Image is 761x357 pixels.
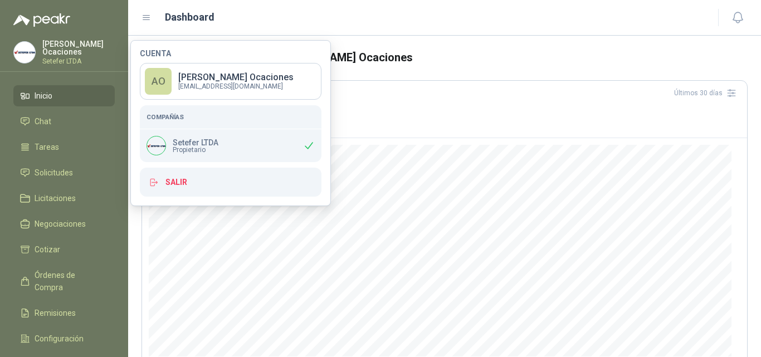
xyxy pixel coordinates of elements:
[35,307,76,319] span: Remisiones
[674,84,740,102] div: Últimos 30 días
[14,42,35,63] img: Company Logo
[35,332,84,345] span: Configuración
[13,188,115,209] a: Licitaciones
[42,40,115,56] p: [PERSON_NAME] Ocaciones
[178,83,294,90] p: [EMAIL_ADDRESS][DOMAIN_NAME]
[147,136,165,155] img: Company Logo
[140,63,321,100] a: AO[PERSON_NAME] Ocaciones[EMAIL_ADDRESS][DOMAIN_NAME]
[13,239,115,260] a: Cotizar
[13,265,115,298] a: Órdenes de Compra
[35,115,51,128] span: Chat
[13,213,115,234] a: Negociaciones
[145,68,172,95] div: AO
[140,50,321,57] h4: Cuenta
[140,168,321,197] button: Salir
[13,13,70,27] img: Logo peakr
[13,328,115,349] a: Configuración
[35,90,52,102] span: Inicio
[140,129,321,162] div: Company LogoSetefer LTDAPropietario
[35,269,104,294] span: Órdenes de Compra
[149,102,740,115] h3: Nuevas solicitudes en mis categorías
[147,112,315,122] h5: Compañías
[35,218,86,230] span: Negociaciones
[159,49,748,66] h3: Bienvenido de nuevo [PERSON_NAME] Ocaciones
[35,141,59,153] span: Tareas
[13,162,115,183] a: Solicitudes
[173,139,218,146] p: Setefer LTDA
[178,73,294,82] p: [PERSON_NAME] Ocaciones
[13,111,115,132] a: Chat
[165,9,214,25] h1: Dashboard
[13,85,115,106] a: Inicio
[42,58,115,65] p: Setefer LTDA
[35,167,73,179] span: Solicitudes
[149,115,740,122] p: Número de solicitudes nuevas por día
[13,136,115,158] a: Tareas
[173,146,218,153] span: Propietario
[35,243,60,256] span: Cotizar
[13,302,115,324] a: Remisiones
[35,192,76,204] span: Licitaciones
